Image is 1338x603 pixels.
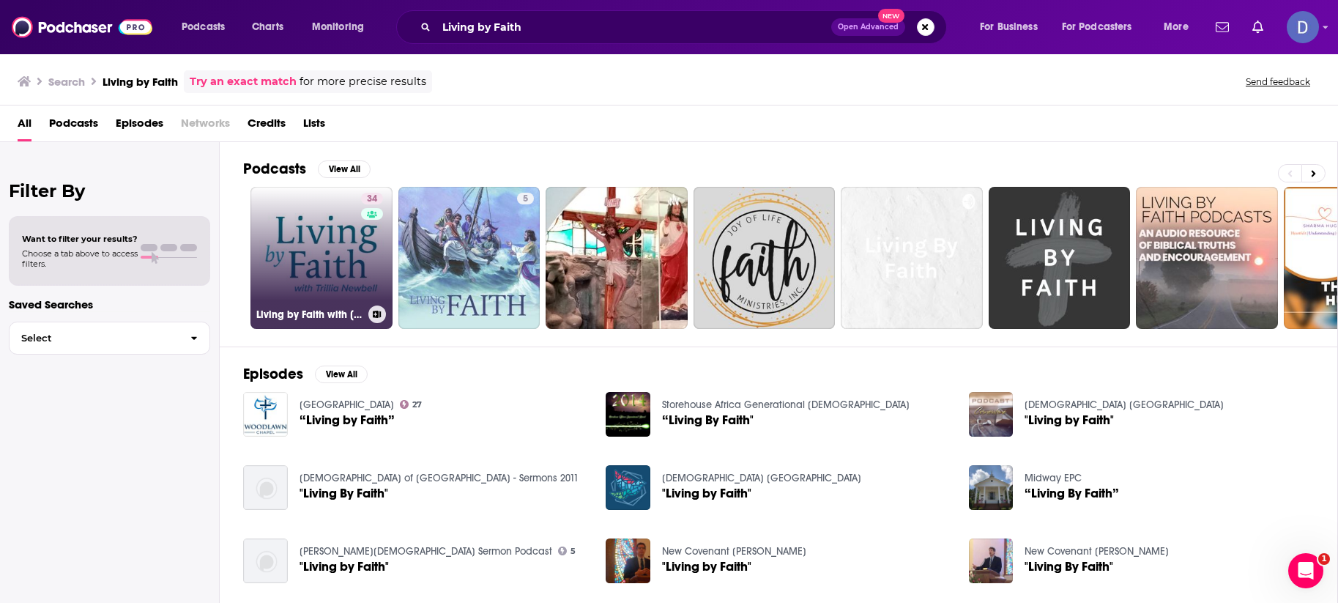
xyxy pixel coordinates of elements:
h2: Episodes [243,365,303,383]
h3: Living by Faith [103,75,178,89]
a: "Living by Faith" [662,561,751,573]
span: 5 [570,548,576,555]
span: "Living by Faith" [1025,414,1114,426]
a: 5 [558,547,576,555]
a: Charts [242,15,292,39]
a: Episodes [116,111,163,141]
img: "Living By Faith" [243,465,288,510]
button: open menu [1052,15,1153,39]
button: open menu [171,15,244,39]
img: "Living By Faith" [969,539,1014,583]
span: New [878,9,904,23]
span: Charts [252,17,283,37]
span: Networks [181,111,230,141]
div: Search podcasts, credits, & more... [410,10,961,44]
a: Podchaser - Follow, Share and Rate Podcasts [12,13,152,41]
a: "Living by Faith" [300,561,389,573]
img: “Living By Faith" [606,392,650,437]
span: 27 [412,402,422,408]
a: "Living by Faith" [662,487,751,500]
span: for more precise results [300,73,426,90]
a: New Covenant Manning [662,545,806,558]
span: For Podcasters [1062,17,1132,37]
h2: Filter By [9,180,210,201]
span: 5 [523,192,528,207]
a: “Living by Faith” [300,414,395,426]
button: Show profile menu [1287,11,1319,43]
h2: Podcasts [243,160,306,178]
a: Lists [303,111,325,141]
button: open menu [302,15,383,39]
a: Martin Luther Chapel Sermon Podcast [300,545,552,558]
a: 5 [517,193,534,204]
iframe: Intercom live chat [1288,553,1323,588]
a: “Living By Faith” [1025,487,1119,500]
input: Search podcasts, credits, & more... [436,15,831,39]
a: Credits [248,111,286,141]
a: All [18,111,31,141]
span: Podcasts [49,111,98,141]
span: Podcasts [182,17,225,37]
a: Storehouse Africa Generational Church [662,399,910,411]
img: "Living by Faith" [606,465,650,510]
a: 34 [361,193,383,204]
a: PodcastsView All [243,160,371,178]
span: Choose a tab above to access filters. [22,248,138,269]
button: Select [9,322,210,355]
a: 34Living by Faith with [PERSON_NAME] [250,187,393,329]
a: Try an exact match [190,73,297,90]
button: Send feedback [1241,75,1315,88]
img: "Living by Faith" [606,539,650,583]
img: "Living by Faith" [243,539,288,583]
a: First Unitarian Universalist Church of San Diego - Sermons 2011 [300,472,579,484]
span: Want to filter your results? [22,234,138,244]
h3: Search [48,75,85,89]
a: Midway EPC [1025,472,1082,484]
span: Monitoring [312,17,364,37]
span: Open Advanced [838,23,899,31]
a: EpisodesView All [243,365,368,383]
a: 5 [398,187,540,329]
span: Logged in as dianawurster [1287,11,1319,43]
button: open menu [1153,15,1207,39]
a: Woodlawn Chapel [300,399,394,411]
span: Select [10,333,179,343]
a: Cornerstone Baptist Church Crossville Tn [1025,399,1224,411]
button: open menu [970,15,1056,39]
a: "Living By Faith" [300,487,388,500]
img: “Living by Faith” [243,392,288,437]
a: "Living By Faith" [1025,561,1113,573]
a: 27 [400,400,423,409]
h3: Living by Faith with [PERSON_NAME] [256,308,363,321]
a: Show notifications dropdown [1210,15,1235,40]
img: "Living by Faith" [969,392,1014,437]
span: More [1164,17,1189,37]
span: For Business [980,17,1038,37]
a: “Living By Faith" [662,414,754,426]
span: 34 [367,192,377,207]
button: View All [315,366,368,383]
img: “Living By Faith” [969,465,1014,510]
span: 1 [1318,553,1330,565]
img: User Profile [1287,11,1319,43]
